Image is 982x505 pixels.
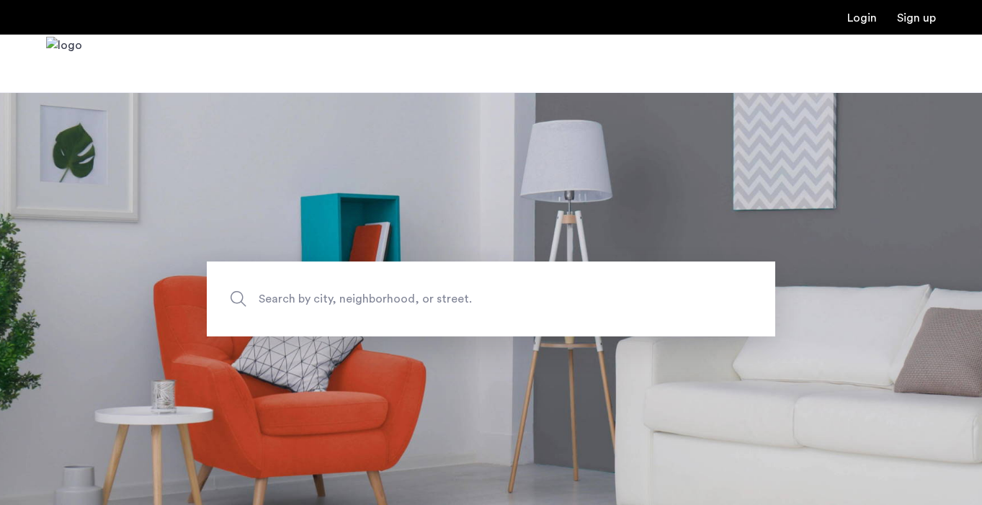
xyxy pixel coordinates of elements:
[46,37,82,91] a: Cazamio Logo
[46,37,82,91] img: logo
[897,12,936,24] a: Registration
[259,289,656,308] span: Search by city, neighborhood, or street.
[847,12,877,24] a: Login
[207,262,775,336] input: Apartment Search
